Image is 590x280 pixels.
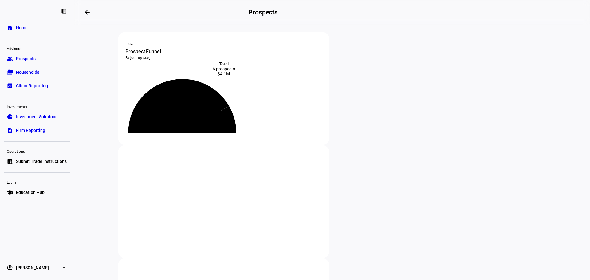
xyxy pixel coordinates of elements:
div: Operations [4,147,70,155]
span: Submit Trade Instructions [16,158,67,164]
a: groupProspects [4,53,70,65]
eth-mat-symbol: account_circle [7,265,13,271]
a: pie_chartInvestment Solutions [4,111,70,123]
eth-mat-symbol: bid_landscape [7,83,13,89]
span: Home [16,25,28,31]
eth-mat-symbol: home [7,25,13,31]
eth-mat-symbol: list_alt_add [7,158,13,164]
div: By journey stage [125,55,322,60]
span: Households [16,69,39,75]
eth-mat-symbol: left_panel_close [61,8,67,14]
eth-mat-symbol: expand_more [61,265,67,271]
span: Investment Solutions [16,114,57,120]
div: Investments [4,102,70,111]
eth-mat-symbol: group [7,56,13,62]
a: folder_copyHouseholds [4,66,70,78]
mat-icon: steppers [127,41,133,47]
eth-mat-symbol: pie_chart [7,114,13,120]
div: $4.1M [125,71,322,76]
span: Education Hub [16,189,45,195]
eth-mat-symbol: folder_copy [7,69,13,75]
div: Prospect Funnel [125,48,322,55]
a: bid_landscapeClient Reporting [4,80,70,92]
h2: Prospects [248,9,278,16]
div: 6 prospects [125,66,322,71]
a: homeHome [4,22,70,34]
span: [PERSON_NAME] [16,265,49,271]
a: descriptionFirm Reporting [4,124,70,136]
span: Prospects [16,56,36,62]
eth-mat-symbol: description [7,127,13,133]
mat-icon: arrow_backwards [84,9,91,16]
span: Firm Reporting [16,127,45,133]
div: Total [125,61,322,66]
div: Advisors [4,44,70,53]
div: Learn [4,178,70,186]
eth-mat-symbol: school [7,189,13,195]
span: Client Reporting [16,83,48,89]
